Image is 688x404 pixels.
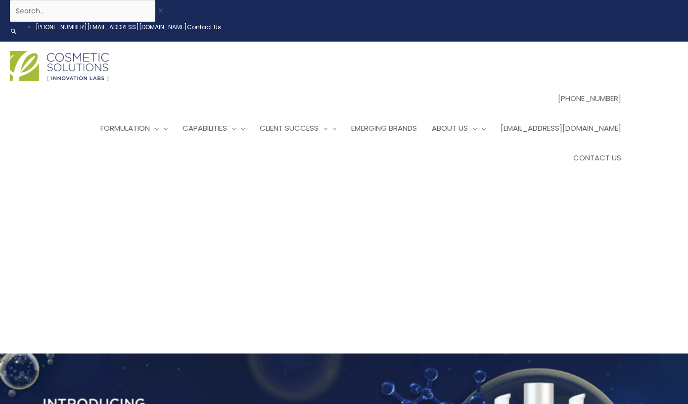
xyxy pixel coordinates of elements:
[10,51,109,81] img: Cosmetic Solutions Logo
[351,123,417,133] span: Emerging Brands
[187,23,221,31] a: Contact Us
[183,123,227,133] span: Capabilities
[175,113,252,143] a: Capabilities
[93,113,175,143] a: Formulation
[501,123,621,133] span: [EMAIL_ADDRESS][DOMAIN_NAME]
[260,123,319,133] span: Client Success
[566,143,629,173] a: Contact Us
[424,113,493,143] a: About Us
[550,84,629,113] a: [PHONE_NUMBER]
[432,123,468,133] span: About Us
[573,152,621,163] span: Contact Us
[558,93,621,103] span: [PHONE_NUMBER]
[100,123,150,133] span: Formulation
[10,27,18,37] a: Search icon link
[87,23,187,31] a: [EMAIL_ADDRESS][DOMAIN_NAME]
[493,113,629,143] a: [EMAIL_ADDRESS][DOMAIN_NAME]
[36,23,87,31] a: [PHONE_NUMBER]
[252,113,344,143] a: Client Success
[344,113,424,143] a: Emerging Brands
[86,84,629,173] nav: Site Navigation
